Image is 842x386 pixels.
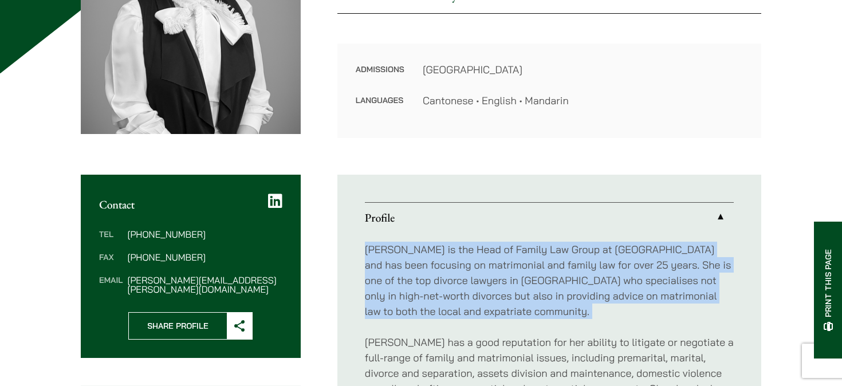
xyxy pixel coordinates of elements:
h2: Contact [99,198,282,211]
button: Share Profile [128,312,253,340]
span: Share Profile [129,313,227,339]
dd: [PHONE_NUMBER] [127,253,282,262]
dd: [GEOGRAPHIC_DATA] [423,62,743,77]
dd: [PHONE_NUMBER] [127,230,282,239]
dd: [PERSON_NAME][EMAIL_ADDRESS][PERSON_NAME][DOMAIN_NAME] [127,275,282,294]
a: LinkedIn [268,193,282,209]
p: [PERSON_NAME] is the Head of Family Law Group at [GEOGRAPHIC_DATA] and has been focusing on matri... [365,242,734,319]
dd: Cantonese • English • Mandarin [423,93,743,108]
a: Profile [365,203,734,233]
dt: Email [99,275,123,294]
dt: Admissions [356,62,404,93]
dt: Tel [99,230,123,253]
dt: Fax [99,253,123,275]
dt: Languages [356,93,404,108]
